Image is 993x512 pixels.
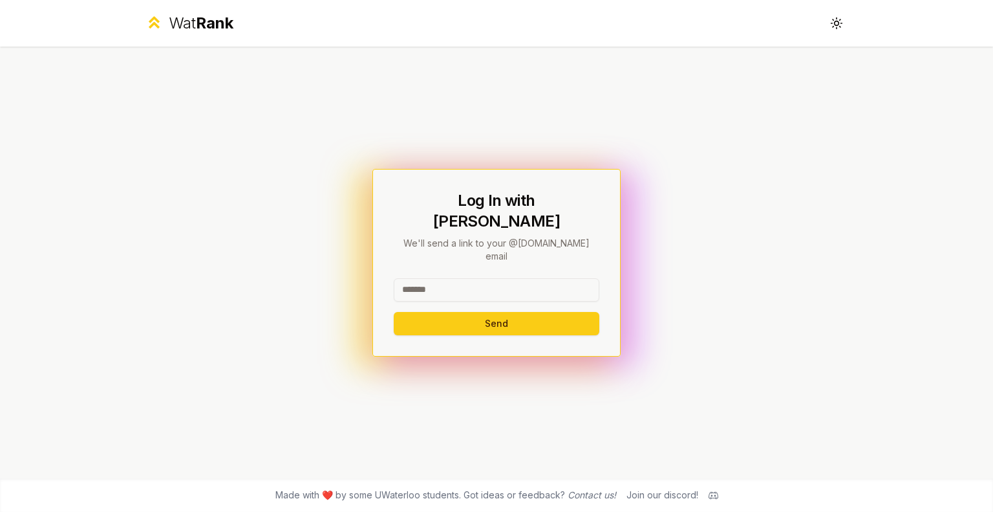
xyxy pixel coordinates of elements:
[169,13,233,34] div: Wat
[568,489,616,500] a: Contact us!
[394,237,599,263] p: We'll send a link to your @[DOMAIN_NAME] email
[145,13,233,34] a: WatRank
[196,14,233,32] span: Rank
[275,489,616,502] span: Made with ❤️ by some UWaterloo students. Got ideas or feedback?
[626,489,698,502] div: Join our discord!
[394,312,599,335] button: Send
[394,190,599,232] h1: Log In with [PERSON_NAME]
